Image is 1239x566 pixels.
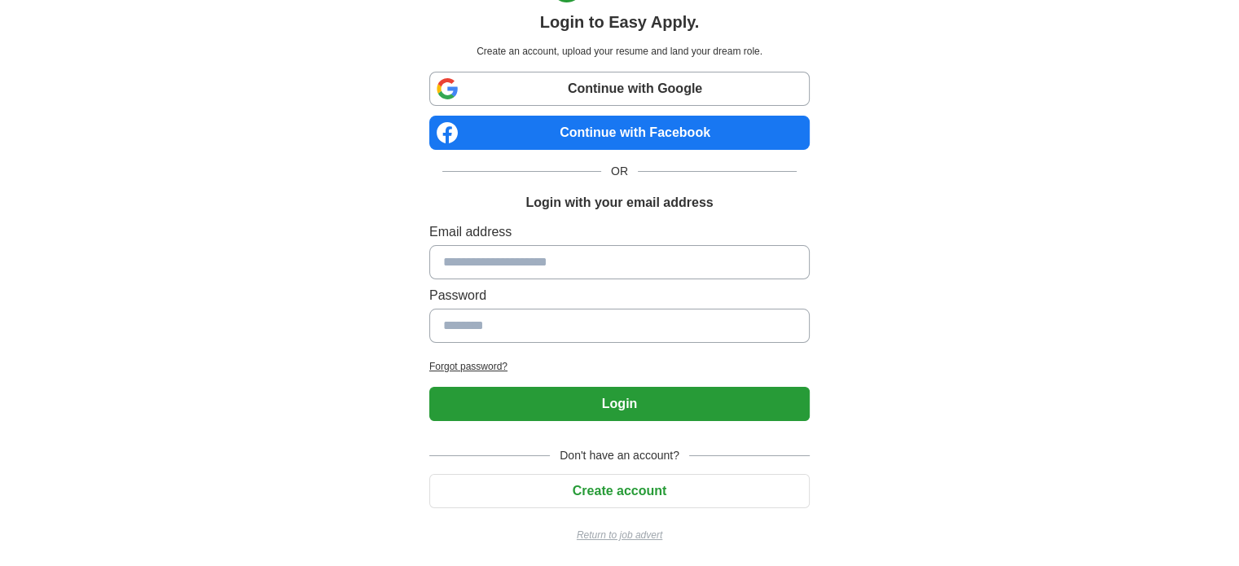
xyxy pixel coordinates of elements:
a: Continue with Facebook [429,116,810,150]
span: Don't have an account? [550,447,689,464]
a: Forgot password? [429,359,810,374]
span: OR [601,163,638,180]
h1: Login to Easy Apply. [540,10,700,34]
a: Return to job advert [429,528,810,542]
a: Continue with Google [429,72,810,106]
label: Email address [429,222,810,242]
button: Login [429,387,810,421]
a: Create account [429,484,810,498]
h1: Login with your email address [525,193,713,213]
label: Password [429,286,810,305]
button: Create account [429,474,810,508]
p: Create an account, upload your resume and land your dream role. [433,44,806,59]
